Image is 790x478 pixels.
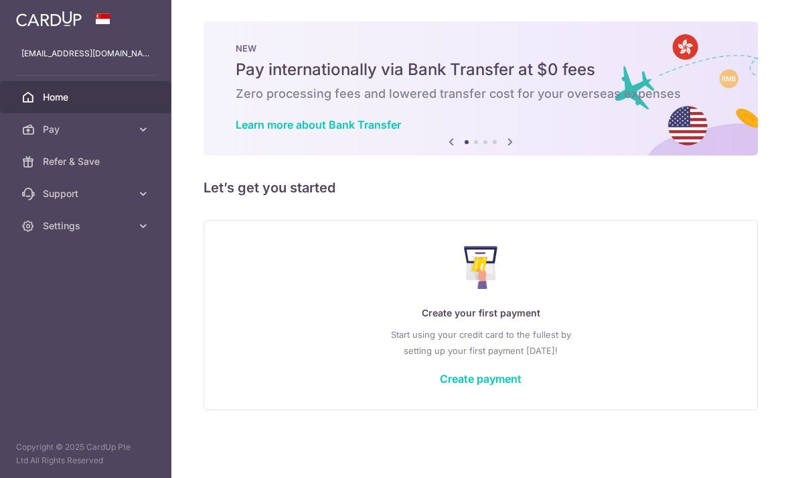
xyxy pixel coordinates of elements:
[43,123,131,136] span: Pay
[236,59,726,80] h5: Pay internationally via Bank Transfer at $0 fees
[236,118,401,131] a: Learn more about Bank Transfer
[236,43,726,54] p: NEW
[204,177,758,198] h5: Let’s get you started
[43,187,131,200] span: Support
[231,305,730,321] p: Create your first payment
[464,246,498,289] img: Make Payment
[231,326,730,359] p: Start using your credit card to the fullest by setting up your first payment [DATE]!
[43,219,131,233] span: Settings
[16,11,82,27] img: CardUp
[440,372,522,385] a: Create payment
[236,86,726,102] h6: Zero processing fees and lowered transfer cost for your overseas expenses
[204,21,758,156] img: Bank transfer banner
[43,91,131,104] span: Home
[21,47,150,60] p: [EMAIL_ADDRESS][DOMAIN_NAME]
[43,155,131,168] span: Refer & Save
